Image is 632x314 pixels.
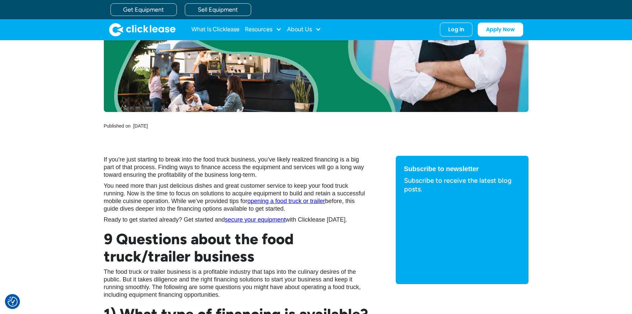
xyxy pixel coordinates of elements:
div: About Us [287,23,321,36]
p: The food truck or trailer business is a profitable industry that taps into the culinary desires o... [104,268,369,299]
p: Subscribe to receive the latest blog posts. [404,176,520,193]
iframe: Form [404,199,520,276]
p: If you’re just starting to break into the food truck business, you’ve likely realized financing i... [104,156,369,179]
img: Clicklease logo [109,23,176,36]
img: Revisit consent button [8,297,18,307]
div: Published on [104,123,131,129]
p: You need more than just delicious dishes and great customer service to keep your food truck runni... [104,182,369,213]
a: Sell Equipment [185,3,251,16]
a: home [109,23,176,36]
div: Resources [245,23,282,36]
a: secure your equipment [225,216,286,223]
h2: 9 Questions about the food truck/trailer business [104,230,369,265]
a: opening a food truck or trailer [247,198,325,204]
button: Consent Preferences [8,297,18,307]
a: What Is Clicklease [191,23,240,36]
div: [DATE] [133,123,148,129]
a: Apply Now [478,23,523,37]
div: Log In [448,26,464,33]
a: Get Equipment [110,3,177,16]
div: Subscribe to newsletter [404,164,520,173]
p: Ready to get started already? Get started and with Clicklease [DATE]. [104,216,369,224]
